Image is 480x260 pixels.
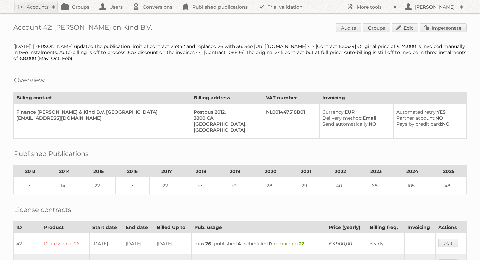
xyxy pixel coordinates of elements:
[269,241,272,247] strong: 0
[394,166,431,177] th: 2024
[13,43,467,61] div: [[DATE]] [PERSON_NAME] updated the publication limit of contract 24942 and replaced 26 with 36. S...
[238,241,241,247] strong: 4
[82,177,116,194] td: 22
[396,109,461,115] div: YES
[192,233,326,254] td: max: - published: - scheduled: -
[14,177,47,194] td: 7
[218,166,252,177] th: 2019
[14,92,191,104] th: Billing contact
[184,166,218,177] th: 2018
[41,233,89,254] td: Professional 26
[13,23,467,33] h1: Account 42: [PERSON_NAME] en Kind B.V.
[404,222,436,233] th: Invoicing
[319,92,466,104] th: Invoicing
[123,233,154,254] td: [DATE]
[16,115,185,121] div: [EMAIL_ADDRESS][DOMAIN_NAME]
[123,222,154,233] th: End date
[150,177,184,194] td: 22
[41,222,89,233] th: Product
[47,166,82,177] th: 2014
[194,115,258,121] div: 3800 CA,
[192,222,326,233] th: Pub. usage
[322,115,363,121] span: Delivery method:
[357,4,390,10] h2: More tools
[322,115,388,121] div: Email
[14,149,89,159] h2: Published Publications
[194,109,258,115] div: Postbus 2012,
[392,23,418,32] a: Edit
[431,177,467,194] td: 48
[14,166,47,177] th: 2013
[89,233,123,254] td: [DATE]
[154,233,191,254] td: [DATE]
[14,205,71,215] h2: License contracts
[154,222,191,233] th: Billed Up to
[436,222,467,233] th: Actions
[323,166,358,177] th: 2022
[322,109,345,115] span: Currency:
[289,166,323,177] th: 2021
[27,4,49,10] h2: Accounts
[358,166,394,177] th: 2023
[14,75,45,85] h2: Overview
[394,177,431,194] td: 105
[322,109,388,115] div: EUR
[396,109,437,115] span: Automated retry:
[218,177,252,194] td: 39
[420,23,467,32] a: Impersonate
[252,177,289,194] td: 28
[396,115,461,121] div: NO
[194,121,258,127] div: [GEOGRAPHIC_DATA],
[326,222,367,233] th: Price (yearly)
[367,233,404,254] td: Yearly
[14,222,41,233] th: ID
[396,115,435,121] span: Partner account:
[274,241,304,247] span: remaining:
[336,23,361,32] a: Audits
[322,121,369,127] span: Send automatically:
[396,121,442,127] span: Pays by credit card:
[115,177,150,194] td: 17
[16,109,185,115] div: Finance [PERSON_NAME] & Kind B.V. [GEOGRAPHIC_DATA]
[263,104,319,139] td: NL001447518B01
[326,233,367,254] td: €3.900,00
[82,166,116,177] th: 2015
[252,166,289,177] th: 2020
[263,92,319,104] th: VAT number
[47,177,82,194] td: 14
[89,222,123,233] th: Start date
[413,4,457,10] h2: [PERSON_NAME]
[289,177,323,194] td: 29
[322,121,388,127] div: NO
[367,222,404,233] th: Billing freq.
[191,92,263,104] th: Billing address
[431,166,467,177] th: 2025
[358,177,394,194] td: 68
[396,121,461,127] div: NO
[205,241,211,247] strong: 26
[363,23,390,32] a: Groups
[150,166,184,177] th: 2017
[14,233,41,254] td: 42
[299,241,304,247] strong: 22
[184,177,218,194] td: 37
[438,239,458,247] a: edit
[323,177,358,194] td: 40
[194,127,258,133] div: [GEOGRAPHIC_DATA]
[115,166,150,177] th: 2016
